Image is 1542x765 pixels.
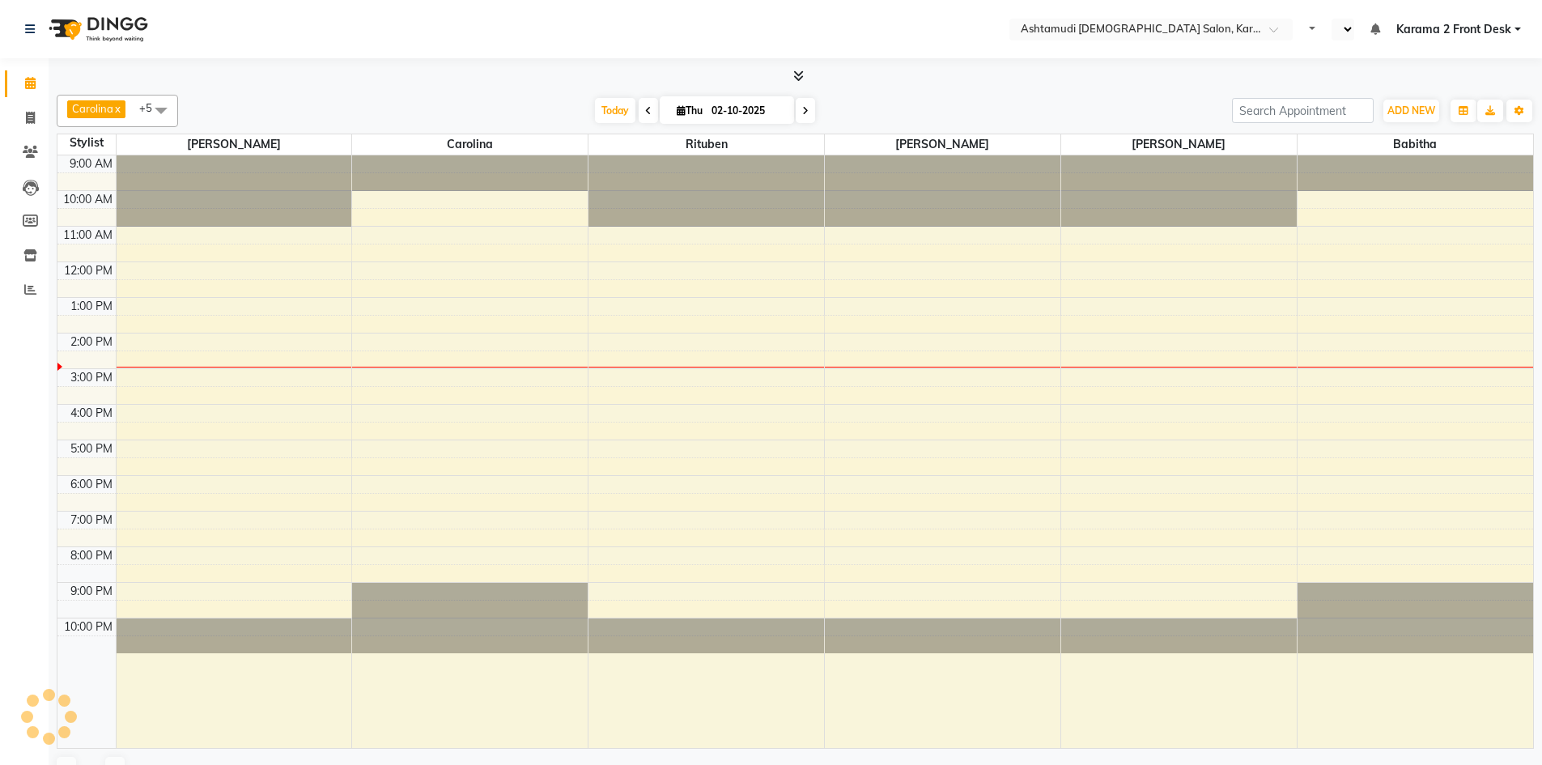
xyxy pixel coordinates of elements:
[67,298,116,315] div: 1:00 PM
[595,98,635,123] span: Today
[588,134,824,155] span: Rituben
[67,369,116,386] div: 3:00 PM
[673,104,707,117] span: Thu
[67,512,116,529] div: 7:00 PM
[1298,134,1533,155] span: Babitha
[825,134,1060,155] span: [PERSON_NAME]
[1232,98,1374,123] input: Search Appointment
[61,262,116,279] div: 12:00 PM
[1387,104,1435,117] span: ADD NEW
[60,227,116,244] div: 11:00 AM
[707,99,788,123] input: 2025-10-02
[67,547,116,564] div: 8:00 PM
[72,102,113,115] span: Carolina
[67,476,116,493] div: 6:00 PM
[352,134,588,155] span: Carolina
[117,134,352,155] span: [PERSON_NAME]
[1383,100,1439,122] button: ADD NEW
[1396,21,1511,38] span: Karama 2 Front Desk
[67,405,116,422] div: 4:00 PM
[57,134,116,151] div: Stylist
[61,618,116,635] div: 10:00 PM
[67,334,116,351] div: 2:00 PM
[113,102,121,115] a: x
[67,440,116,457] div: 5:00 PM
[60,191,116,208] div: 10:00 AM
[67,583,116,600] div: 9:00 PM
[66,155,116,172] div: 9:00 AM
[41,6,152,52] img: logo
[139,101,164,114] span: +5
[1061,134,1297,155] span: [PERSON_NAME]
